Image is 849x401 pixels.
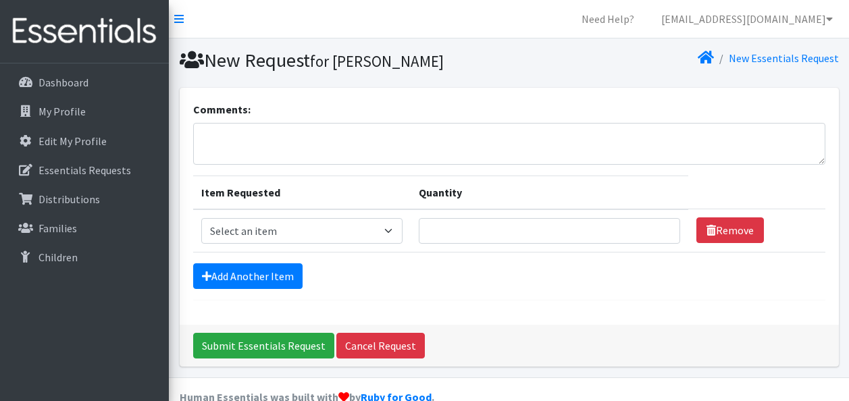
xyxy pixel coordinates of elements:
a: Add Another Item [193,263,303,289]
a: Remove [696,217,764,243]
p: Families [38,221,77,235]
th: Item Requested [193,176,411,209]
a: My Profile [5,98,163,125]
small: for [PERSON_NAME] [310,51,444,71]
a: Cancel Request [336,333,425,358]
a: Families [5,215,163,242]
a: Dashboard [5,69,163,96]
a: Edit My Profile [5,128,163,155]
th: Quantity [411,176,688,209]
img: HumanEssentials [5,9,163,54]
p: Distributions [38,192,100,206]
a: New Essentials Request [729,51,839,65]
p: Edit My Profile [38,134,107,148]
a: [EMAIL_ADDRESS][DOMAIN_NAME] [650,5,844,32]
a: Children [5,244,163,271]
p: Essentials Requests [38,163,131,177]
h1: New Request [180,49,505,72]
input: Submit Essentials Request [193,333,334,358]
a: Essentials Requests [5,157,163,184]
a: Need Help? [571,5,645,32]
label: Comments: [193,101,251,117]
a: Distributions [5,186,163,213]
p: Children [38,250,78,264]
p: Dashboard [38,76,88,89]
p: My Profile [38,105,86,118]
